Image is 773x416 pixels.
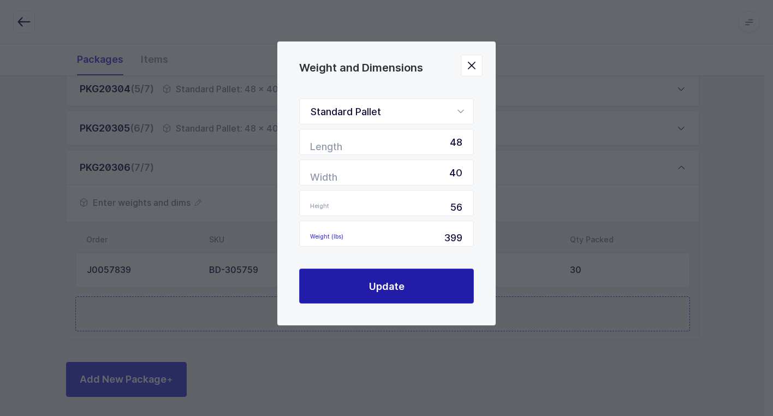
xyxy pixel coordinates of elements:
input: Height [299,190,474,216]
span: Weight and Dimensions [299,61,423,74]
button: Update [299,269,474,304]
input: Width [299,159,474,186]
div: Weight and Dimensions [277,41,496,325]
button: Close [461,55,483,76]
input: Weight (lbs) [299,221,474,247]
span: Update [369,280,405,293]
input: Length [299,129,474,155]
